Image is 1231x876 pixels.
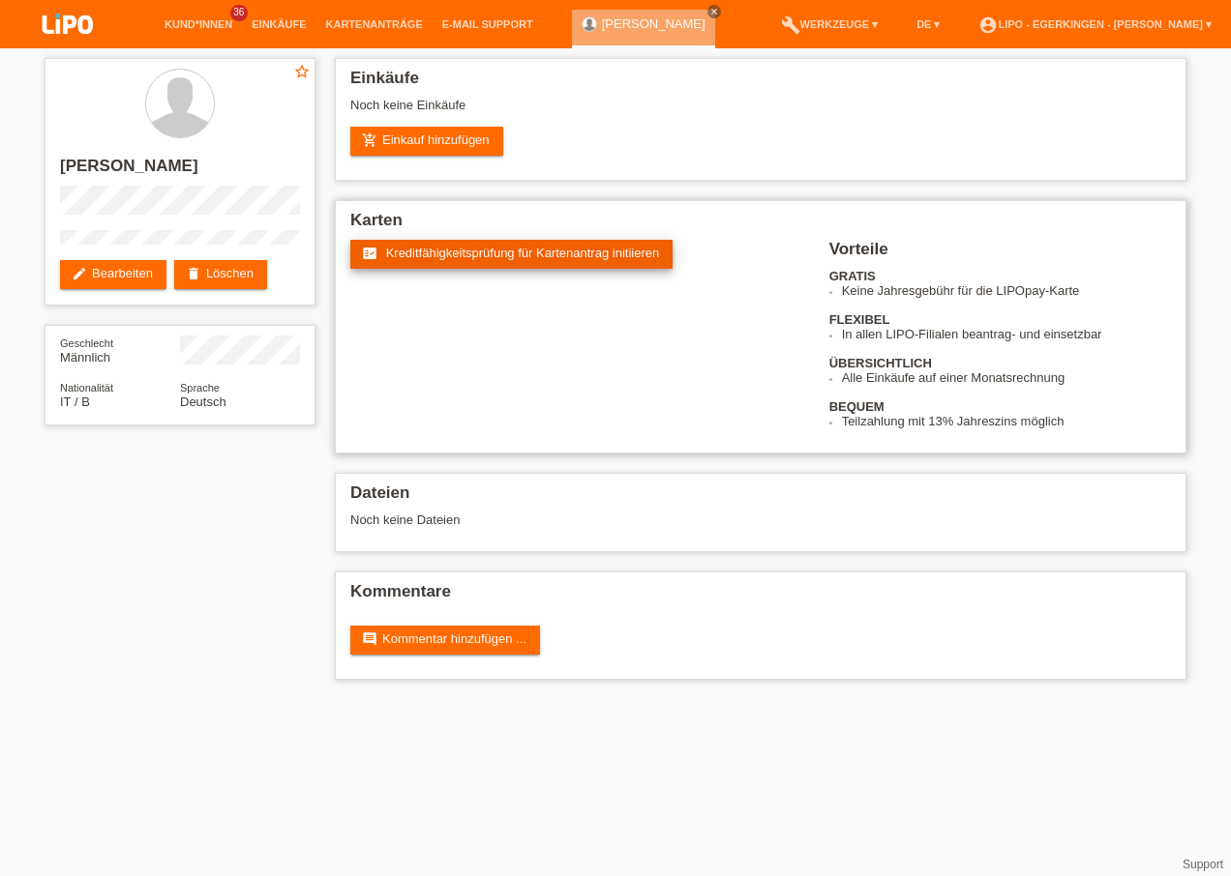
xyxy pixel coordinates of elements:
i: add_shopping_cart [362,132,377,148]
h2: Karten [350,211,1171,240]
a: add_shopping_cartEinkauf hinzufügen [350,127,503,156]
b: ÜBERSICHTLICH [829,356,932,370]
a: editBearbeiten [60,260,166,289]
a: commentKommentar hinzufügen ... [350,626,540,655]
li: Keine Jahresgebühr für die LIPOpay-Karte [842,283,1171,298]
i: comment [362,631,377,647]
a: LIPO pay [19,40,116,54]
i: build [781,15,800,35]
h2: Einkäufe [350,69,1171,98]
b: GRATIS [829,269,876,283]
div: Männlich [60,336,180,365]
span: Kreditfähigkeitsprüfung für Kartenantrag initiieren [386,246,660,260]
h2: Vorteile [829,240,1171,269]
a: close [707,5,721,18]
a: DE ▾ [907,18,949,30]
a: star_border [293,63,311,83]
i: close [709,7,719,16]
span: 36 [230,5,248,21]
span: Nationalität [60,382,113,394]
a: Kartenanträge [316,18,433,30]
i: fact_check [362,246,377,261]
i: edit [72,266,87,281]
i: delete [186,266,201,281]
h2: Kommentare [350,582,1171,611]
li: Alle Einkäufe auf einer Monatsrechnung [842,370,1171,385]
div: Noch keine Einkäufe [350,98,1171,127]
span: Italien / B / 01.07.2025 [60,394,90,409]
b: FLEXIBEL [829,312,890,327]
a: fact_check Kreditfähigkeitsprüfung für Kartenantrag initiieren [350,240,673,269]
a: account_circleLIPO - Egerkingen - [PERSON_NAME] ▾ [969,18,1221,30]
span: Deutsch [180,394,226,409]
i: star_border [293,63,311,80]
a: Kund*innen [155,18,242,30]
li: Teilzahlung mit 13% Jahreszins möglich [842,414,1171,428]
h2: Dateien [350,483,1171,512]
a: Einkäufe [242,18,315,30]
span: Sprache [180,382,220,394]
b: BEQUEM [829,399,885,414]
a: deleteLöschen [174,260,267,289]
div: Noch keine Dateien [350,512,942,527]
h2: [PERSON_NAME] [60,157,300,186]
i: account_circle [978,15,998,35]
li: In allen LIPO-Filialen beantrag- und einsetzbar [842,327,1171,341]
a: buildWerkzeuge ▾ [771,18,888,30]
a: [PERSON_NAME] [602,16,706,31]
a: E-Mail Support [433,18,543,30]
span: Geschlecht [60,337,113,349]
a: Support [1183,858,1223,871]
